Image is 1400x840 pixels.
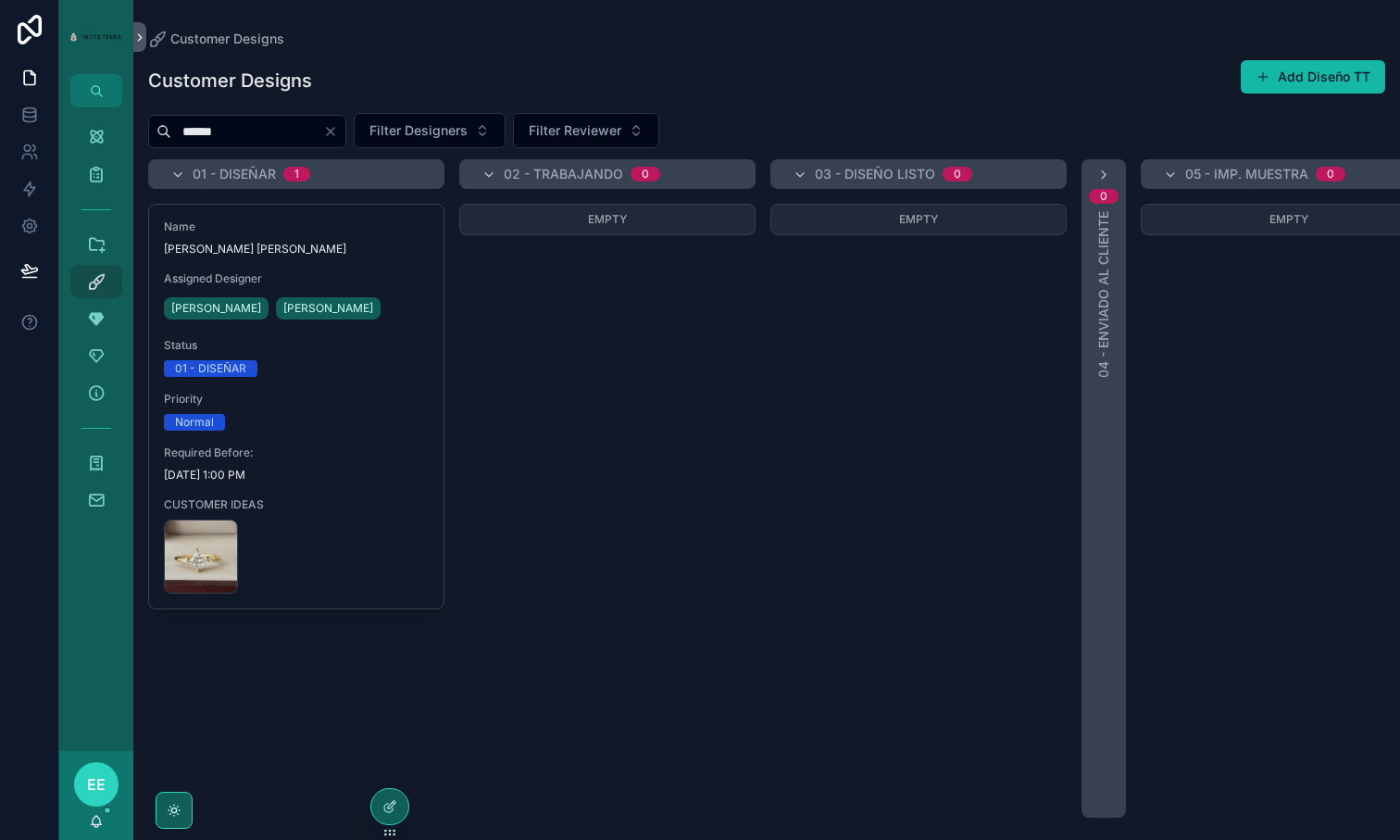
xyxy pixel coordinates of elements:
span: [PERSON_NAME] [283,301,373,316]
span: 02 - TRABAJANDO [504,165,623,183]
span: Filter Designers [369,121,468,140]
span: Priority [164,392,429,407]
span: CUSTOMER IDEAS [164,497,429,512]
span: [PERSON_NAME] [PERSON_NAME] [164,242,429,257]
span: Empty [1269,212,1308,226]
span: [DATE] 1:00 PM [164,468,429,483]
span: Assigned Designer [164,271,429,286]
span: EE [87,773,106,796]
span: 05 - IMP. MUESTRA [1185,165,1308,183]
button: Select Button [513,113,659,148]
div: scrollable content [59,107,133,541]
div: 0 [642,167,649,182]
span: Empty [588,212,627,226]
div: 0 [1100,189,1107,204]
a: Customer Designs [148,30,284,48]
img: App logo [70,32,122,42]
span: Customer Designs [170,30,284,48]
span: 01 - DISEÑAR [193,165,276,183]
h1: Customer Designs [148,68,312,94]
a: Name[PERSON_NAME] [PERSON_NAME]Assigned Designer[PERSON_NAME][PERSON_NAME]Status01 - DISEÑARPrior... [148,204,444,609]
span: Empty [899,212,938,226]
div: 0 [1327,167,1334,182]
div: 1 [294,167,299,182]
div: 0 [954,167,961,182]
div: 01 - DISEÑAR [175,360,246,377]
span: Filter Reviewer [529,121,621,140]
span: Name [164,219,429,234]
span: 03 - DISEÑO LISTO [815,165,935,183]
span: [PERSON_NAME] [171,301,261,316]
button: Add Diseño TT [1241,60,1385,94]
span: Status [164,338,429,353]
span: Required Before: [164,445,429,460]
div: Normal [175,414,214,431]
button: Select Button [354,113,506,148]
span: 04 - ENVIADO AL CLIENTE [1094,211,1113,378]
button: Clear [323,124,345,139]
